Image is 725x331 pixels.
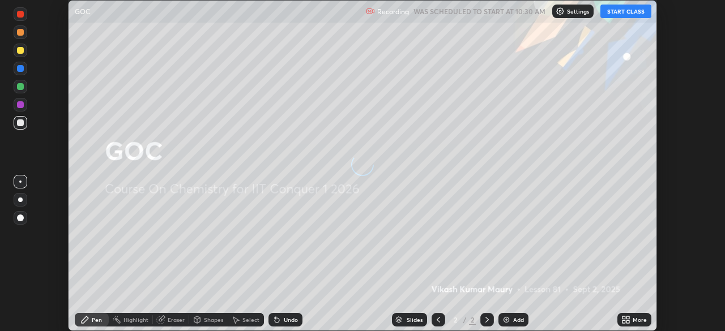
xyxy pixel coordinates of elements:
div: Highlight [123,317,148,323]
div: 2 [450,316,461,323]
div: 2 [469,315,476,325]
img: recording.375f2c34.svg [366,7,375,16]
p: Recording [377,7,409,16]
div: More [633,317,647,323]
button: START CLASS [600,5,651,18]
div: Undo [284,317,298,323]
div: / [463,316,467,323]
div: Slides [407,317,423,323]
p: Settings [567,8,589,14]
img: add-slide-button [502,315,511,324]
div: Pen [92,317,102,323]
div: Eraser [168,317,185,323]
div: Add [513,317,524,323]
div: Select [242,317,259,323]
div: Shapes [204,317,223,323]
h5: WAS SCHEDULED TO START AT 10:30 AM [413,6,545,16]
img: class-settings-icons [556,7,565,16]
p: GOC [75,7,91,16]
